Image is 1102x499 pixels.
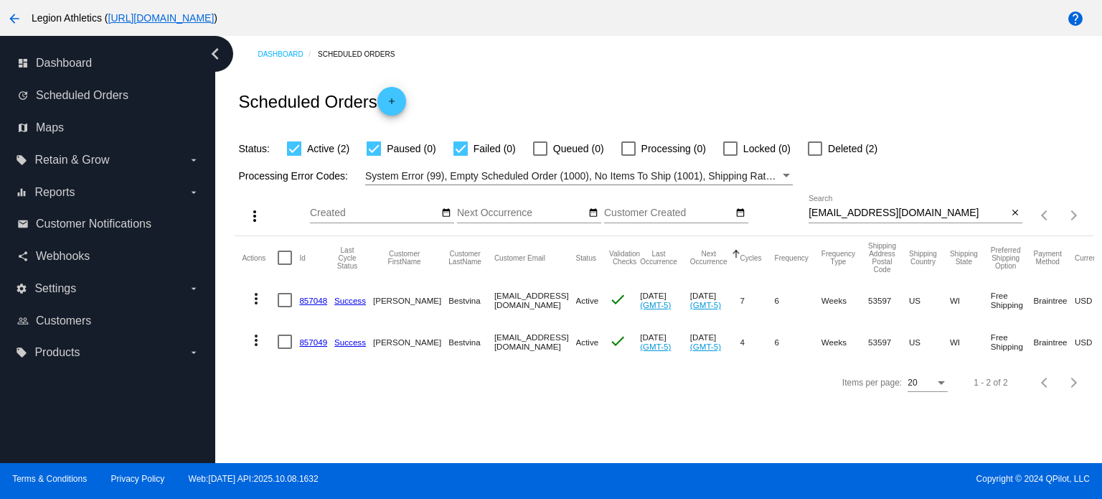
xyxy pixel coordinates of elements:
mat-cell: Weeks [821,321,868,363]
a: people_outline Customers [17,309,199,332]
a: Terms & Conditions [12,474,87,484]
button: Previous page [1031,201,1060,230]
h2: Scheduled Orders [238,87,405,116]
a: (GMT-5) [690,300,721,309]
span: Active [576,337,599,347]
button: Change sorting for CustomerEmail [494,253,545,262]
mat-icon: more_vert [248,332,265,349]
mat-cell: [DATE] [640,321,690,363]
mat-cell: [DATE] [690,321,740,363]
span: Processing Error Codes: [238,170,348,182]
mat-cell: [DATE] [690,279,740,321]
mat-cell: WI [950,279,991,321]
mat-icon: add [383,96,400,113]
a: 857048 [299,296,327,305]
mat-cell: Braintree [1034,279,1075,321]
span: Paused (0) [387,140,435,157]
mat-cell: [EMAIL_ADDRESS][DOMAIN_NAME] [494,279,576,321]
mat-header-cell: Actions [242,236,278,279]
mat-icon: more_vert [248,290,265,307]
mat-cell: [PERSON_NAME] [373,279,448,321]
a: map Maps [17,116,199,139]
button: Change sorting for FrequencyType [821,250,855,266]
span: Legion Athletics ( ) [32,12,217,24]
mat-icon: arrow_back [6,10,23,27]
mat-icon: check [609,332,626,350]
mat-cell: Weeks [821,279,868,321]
i: settings [16,283,27,294]
mat-cell: 7 [740,279,775,321]
mat-cell: [EMAIL_ADDRESS][DOMAIN_NAME] [494,321,576,363]
button: Change sorting for ShippingState [950,250,978,266]
span: Dashboard [36,57,92,70]
a: Success [334,296,366,305]
i: arrow_drop_down [188,347,199,358]
span: Processing (0) [641,140,706,157]
a: Web:[DATE] API:2025.10.08.1632 [189,474,319,484]
mat-header-cell: Validation Checks [609,236,640,279]
mat-cell: 53597 [868,279,909,321]
a: email Customer Notifications [17,213,199,235]
button: Clear [1007,206,1022,221]
i: update [17,90,29,101]
mat-cell: [DATE] [640,279,690,321]
a: share Webhooks [17,245,199,268]
button: Change sorting for Cycles [740,253,762,262]
button: Change sorting for Status [576,253,596,262]
span: Settings [34,282,76,295]
span: Active (2) [307,140,349,157]
i: local_offer [16,347,27,358]
div: 1 - 2 of 2 [974,378,1007,388]
mat-cell: Bestvina [448,321,494,363]
mat-icon: close [1010,207,1020,219]
span: Locked (0) [743,140,791,157]
mat-cell: Free Shipping [991,321,1034,363]
button: Next page [1060,368,1088,397]
mat-cell: [PERSON_NAME] [373,321,448,363]
div: Items per page: [842,378,902,388]
input: Next Occurrence [457,207,586,219]
button: Change sorting for Id [299,253,305,262]
button: Change sorting for LastProcessingCycleId [334,246,360,270]
i: chevron_left [204,42,227,65]
mat-icon: help [1067,10,1084,27]
a: (GMT-5) [690,342,721,351]
a: Success [334,337,366,347]
mat-icon: date_range [735,207,745,219]
a: update Scheduled Orders [17,84,199,107]
button: Change sorting for ShippingPostcode [868,242,896,274]
span: Reports [34,186,75,199]
button: Change sorting for LastOccurrenceUtc [640,250,677,266]
i: arrow_drop_down [188,154,199,166]
span: Webhooks [36,250,90,263]
a: [URL][DOMAIN_NAME] [108,12,215,24]
span: Scheduled Orders [36,89,128,102]
mat-cell: Bestvina [448,279,494,321]
i: dashboard [17,57,29,69]
i: map [17,122,29,134]
i: local_offer [16,154,27,166]
button: Change sorting for Frequency [775,253,809,262]
span: Customers [36,314,91,327]
a: dashboard Dashboard [17,52,199,75]
a: Privacy Policy [111,474,165,484]
button: Change sorting for PreferredShippingOption [991,246,1021,270]
a: (GMT-5) [640,300,671,309]
input: Created [310,207,439,219]
mat-cell: WI [950,321,991,363]
button: Change sorting for NextOccurrenceUtc [690,250,727,266]
mat-cell: 6 [775,279,821,321]
span: Retain & Grow [34,154,109,167]
i: email [17,218,29,230]
mat-icon: date_range [441,207,451,219]
i: equalizer [16,187,27,198]
mat-cell: Free Shipping [991,279,1034,321]
i: arrow_drop_down [188,187,199,198]
input: Customer Created [604,207,733,219]
a: (GMT-5) [640,342,671,351]
a: Dashboard [258,43,318,65]
span: Copyright © 2024 QPilot, LLC [563,474,1090,484]
a: 857049 [299,337,327,347]
span: Products [34,346,80,359]
span: Maps [36,121,64,134]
